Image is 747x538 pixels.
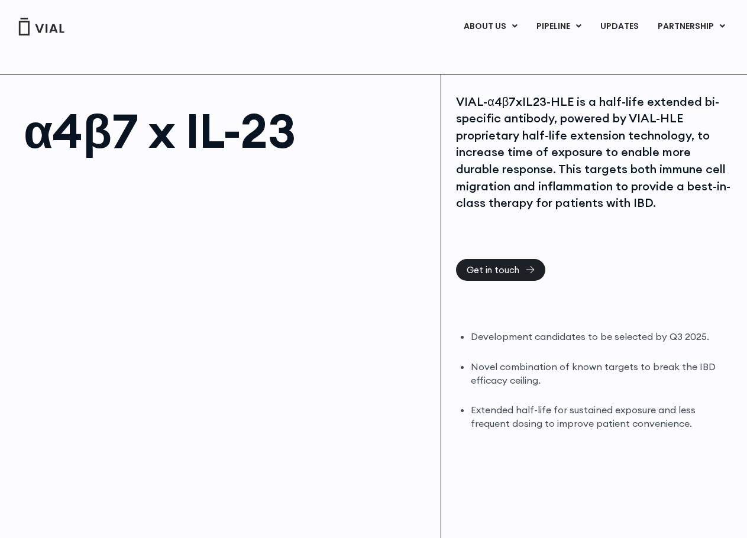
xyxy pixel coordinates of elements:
[18,18,65,35] img: Vial Logo
[456,93,732,212] div: VIAL-α4β7xIL23-HLE is a half-life extended bi-specific antibody, powered by VIAL-HLE proprietary ...
[454,17,526,37] a: ABOUT USMenu Toggle
[648,17,735,37] a: PARTNERSHIPMenu Toggle
[471,360,732,387] li: Novel combination of known targets to break the IBD efficacy ceiling.
[471,330,732,343] li: Development candidates to be selected by Q3 2025.
[591,17,648,37] a: UPDATES
[527,17,590,37] a: PIPELINEMenu Toggle
[471,403,732,430] li: Extended half-life for sustained exposure and less frequent dosing to improve patient convenience.
[24,107,429,154] h1: α4β7 x IL-23
[467,265,519,274] span: Get in touch
[456,259,545,281] a: Get in touch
